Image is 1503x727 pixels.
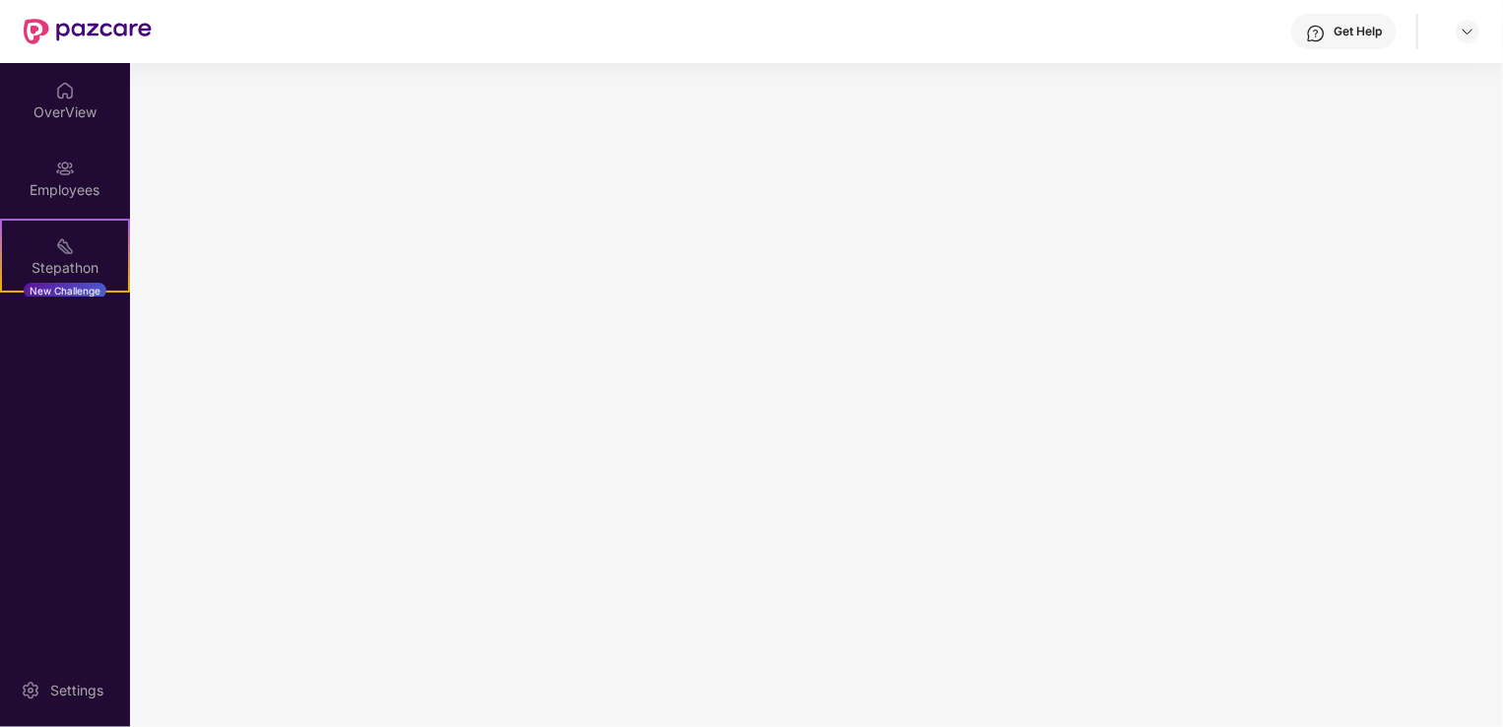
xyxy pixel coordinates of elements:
img: svg+xml;base64,PHN2ZyB4bWxucz0iaHR0cDovL3d3dy53My5vcmcvMjAwMC9zdmciIHdpZHRoPSIyMSIgaGVpZ2h0PSIyMC... [55,236,75,256]
div: Settings [44,681,109,700]
img: svg+xml;base64,PHN2ZyBpZD0iSGVscC0zMngzMiIgeG1sbnM9Imh0dHA6Ly93d3cudzMub3JnLzIwMDAvc3ZnIiB3aWR0aD... [1306,24,1326,43]
img: svg+xml;base64,PHN2ZyBpZD0iSG9tZSIgeG1sbnM9Imh0dHA6Ly93d3cudzMub3JnLzIwMDAvc3ZnIiB3aWR0aD0iMjAiIG... [55,81,75,100]
img: New Pazcare Logo [24,19,152,44]
div: New Challenge [24,283,106,298]
img: svg+xml;base64,PHN2ZyBpZD0iU2V0dGluZy0yMHgyMCIgeG1sbnM9Imh0dHA6Ly93d3cudzMub3JnLzIwMDAvc3ZnIiB3aW... [21,681,40,700]
img: svg+xml;base64,PHN2ZyBpZD0iRHJvcGRvd24tMzJ4MzIiIHhtbG5zPSJodHRwOi8vd3d3LnczLm9yZy8yMDAwL3N2ZyIgd2... [1460,24,1475,39]
div: Get Help [1334,24,1382,39]
div: Stepathon [2,258,128,278]
img: svg+xml;base64,PHN2ZyBpZD0iRW1wbG95ZWVzIiB4bWxucz0iaHR0cDovL3d3dy53My5vcmcvMjAwMC9zdmciIHdpZHRoPS... [55,159,75,178]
